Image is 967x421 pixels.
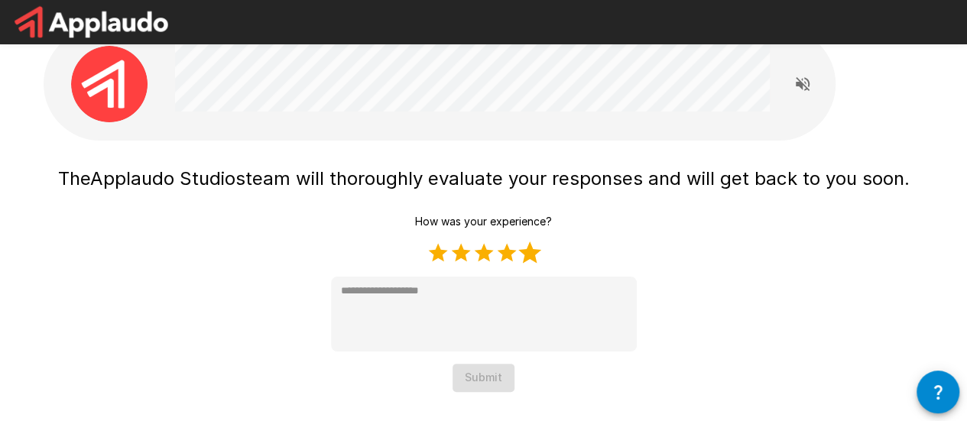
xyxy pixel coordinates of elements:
span: Applaudo Studios [90,167,245,189]
span: team will thoroughly evaluate your responses and will get back to you soon. [245,167,910,189]
span: The [58,167,90,189]
img: applaudo_avatar.png [71,46,148,122]
button: Read questions aloud [787,69,818,99]
p: How was your experience? [415,214,552,229]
